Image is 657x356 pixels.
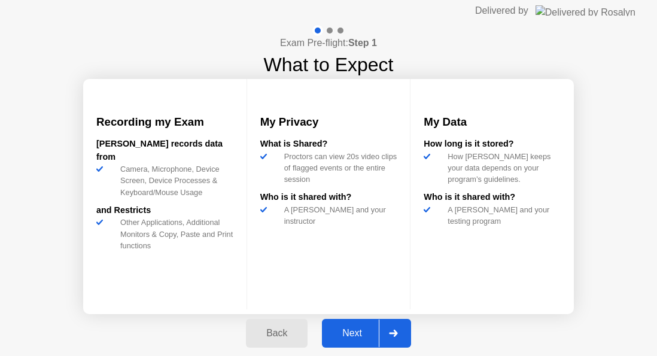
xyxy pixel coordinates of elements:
[443,204,561,227] div: A [PERSON_NAME] and your testing program
[115,217,233,251] div: Other Applications, Additional Monitors & Copy, Paste and Print functions
[250,328,304,339] div: Back
[326,328,379,339] div: Next
[424,114,561,130] h3: My Data
[280,36,377,50] h4: Exam Pre-flight:
[279,204,397,227] div: A [PERSON_NAME] and your instructor
[322,319,411,348] button: Next
[424,138,561,151] div: How long is it stored?
[96,204,233,217] div: and Restricts
[279,151,397,185] div: Proctors can view 20s video clips of flagged events or the entire session
[260,191,397,204] div: Who is it shared with?
[264,50,394,79] h1: What to Expect
[424,191,561,204] div: Who is it shared with?
[260,138,397,151] div: What is Shared?
[443,151,561,185] div: How [PERSON_NAME] keeps your data depends on your program’s guidelines.
[115,163,233,198] div: Camera, Microphone, Device Screen, Device Processes & Keyboard/Mouse Usage
[475,4,528,18] div: Delivered by
[246,319,308,348] button: Back
[348,38,377,48] b: Step 1
[96,138,233,163] div: [PERSON_NAME] records data from
[96,114,233,130] h3: Recording my Exam
[260,114,397,130] h3: My Privacy
[536,5,635,16] img: Delivered by Rosalyn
